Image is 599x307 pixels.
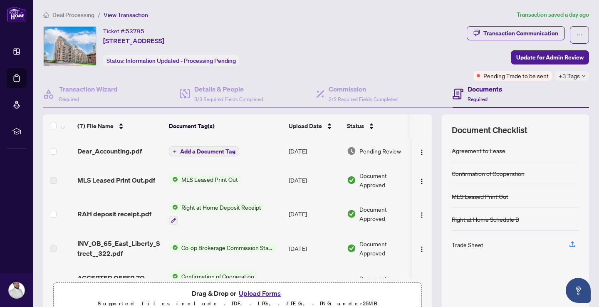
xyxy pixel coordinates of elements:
[517,10,589,20] article: Transaction saved a day ago
[178,175,241,184] span: MLS Leased Print Out
[452,240,483,249] div: Trade Sheet
[194,84,263,94] h4: Details & People
[468,84,502,94] h4: Documents
[166,114,285,138] th: Document Tag(s)
[289,121,322,131] span: Upload Date
[344,114,414,138] th: Status
[452,215,519,224] div: Right at Home Schedule B
[103,36,164,46] span: [STREET_ADDRESS]
[285,164,344,196] td: [DATE]
[7,6,27,22] img: logo
[347,209,356,218] img: Document Status
[347,146,356,156] img: Document Status
[104,11,148,19] span: View Transaction
[44,27,96,66] img: IMG-C12327888_1.jpg
[516,51,584,64] span: Update for Admin Review
[467,26,565,40] button: Transaction Communication
[415,207,428,220] button: Logo
[103,26,144,36] div: Ticket #:
[483,27,558,40] div: Transaction Communication
[169,203,178,212] img: Status Icon
[347,176,356,185] img: Document Status
[103,55,239,66] div: Status:
[169,146,239,156] button: Add a Document Tag
[347,278,356,287] img: Document Status
[173,149,177,153] span: plus
[452,169,525,178] div: Confirmation of Cooperation
[77,209,151,219] span: RAH deposit receipt.pdf
[329,96,398,102] span: 2/2 Required Fields Completed
[359,274,411,292] span: Document Approved
[285,114,344,138] th: Upload Date
[77,175,155,185] span: MLS Leased Print Out.pdf
[359,171,411,189] span: Document Approved
[59,84,118,94] h4: Transaction Wizard
[169,272,178,281] img: Status Icon
[169,243,277,252] button: Status IconCo-op Brokerage Commission Statement
[236,288,283,299] button: Upload Forms
[285,265,344,301] td: [DATE]
[169,175,178,184] img: Status Icon
[329,84,398,94] h4: Commission
[559,71,580,81] span: +3 Tags
[347,244,356,253] img: Document Status
[169,203,265,225] button: Status IconRight at Home Deposit Receipt
[483,71,549,80] span: Pending Trade to be sent
[43,12,49,18] span: home
[169,175,241,184] button: Status IconMLS Leased Print Out
[74,114,166,138] th: (7) File Name
[577,32,582,38] span: ellipsis
[418,212,425,218] img: Logo
[359,205,411,223] span: Document Approved
[418,246,425,253] img: Logo
[285,196,344,232] td: [DATE]
[415,173,428,187] button: Logo
[285,232,344,265] td: [DATE]
[418,178,425,185] img: Logo
[59,96,79,102] span: Required
[169,243,178,252] img: Status Icon
[359,239,411,257] span: Document Approved
[77,238,162,258] span: INV_OB_65_East_Liberty_Street__322.pdf
[415,276,428,290] button: Logo
[452,192,508,201] div: MLS Leased Print Out
[194,96,263,102] span: 3/3 Required Fields Completed
[511,50,589,64] button: Update for Admin Review
[180,149,235,154] span: Add a Document Tag
[126,27,144,35] span: 53795
[77,273,162,293] span: ACCEPTED OFFER TO LEASE [STREET_ADDRESS]pdf
[582,74,586,78] span: down
[98,10,100,20] li: /
[178,203,265,212] span: Right at Home Deposit Receipt
[452,146,505,155] div: Agreement to Lease
[169,272,282,294] button: Status IconConfirmation of Cooperation
[77,121,114,131] span: (7) File Name
[52,11,94,19] span: Deal Processing
[452,124,527,136] span: Document Checklist
[418,149,425,156] img: Logo
[77,146,142,156] span: Dear_Accounting.pdf
[178,272,257,281] span: Confirmation of Cooperation
[285,138,344,164] td: [DATE]
[347,121,364,131] span: Status
[178,243,277,252] span: Co-op Brokerage Commission Statement
[415,242,428,255] button: Logo
[415,144,428,158] button: Logo
[169,146,239,157] button: Add a Document Tag
[9,282,25,298] img: Profile Icon
[359,146,401,156] span: Pending Review
[566,278,591,303] button: Open asap
[126,57,236,64] span: Information Updated - Processing Pending
[468,96,488,102] span: Required
[192,288,283,299] span: Drag & Drop or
